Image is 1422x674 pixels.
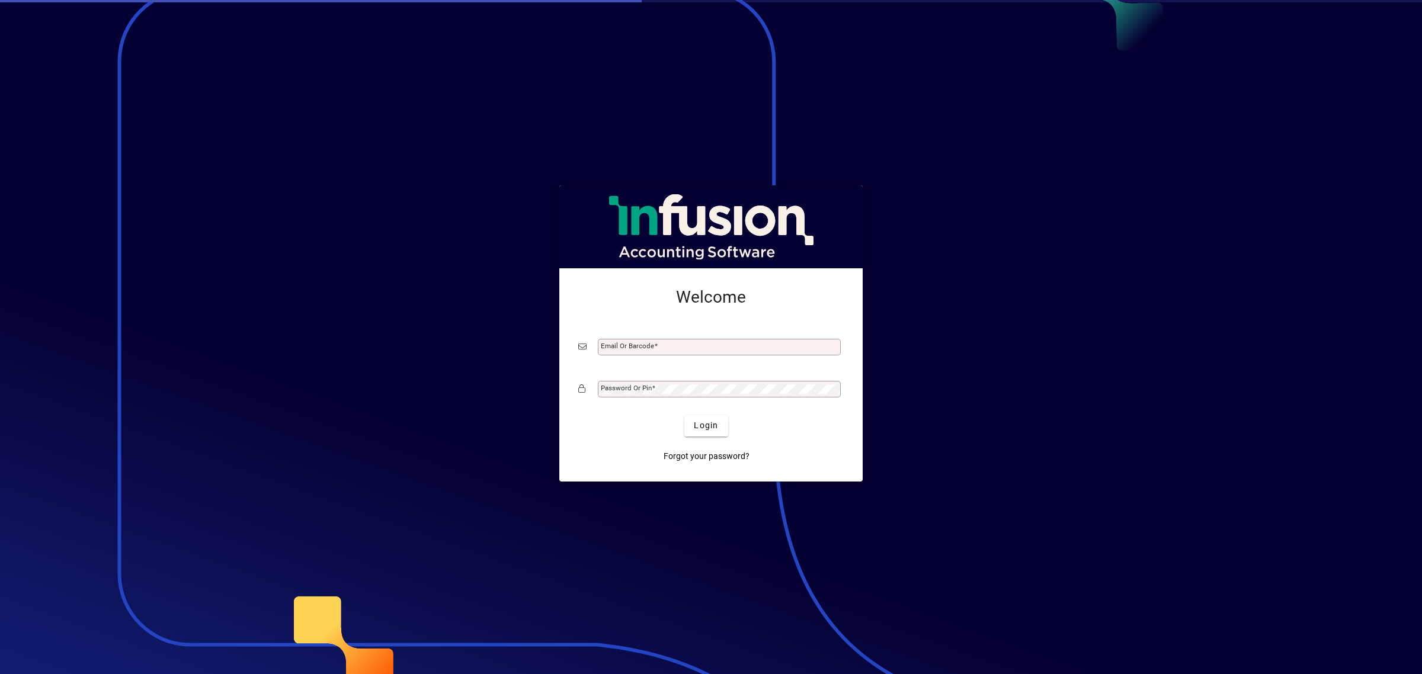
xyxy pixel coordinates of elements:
button: Login [684,415,728,437]
mat-label: Password or Pin [601,384,652,392]
span: Forgot your password? [664,450,750,463]
mat-label: Email or Barcode [601,342,654,350]
a: Forgot your password? [659,446,754,467]
h2: Welcome [578,287,844,307]
span: Login [694,419,718,432]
